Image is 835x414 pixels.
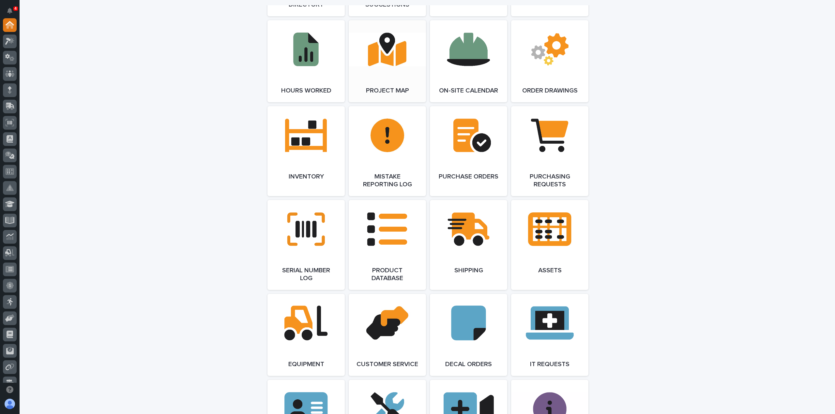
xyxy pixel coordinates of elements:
button: Start new chat [111,74,119,82]
button: Open support chat [3,383,17,396]
div: 🔗 [41,105,46,110]
a: IT Requests [511,294,588,376]
p: Welcome 👋 [7,26,119,36]
a: 📖Help Docs [4,102,38,114]
img: 1736555164131-43832dd5-751b-4058-ba23-39d91318e5a0 [7,72,18,84]
a: Order Drawings [511,20,588,102]
a: Project Map [349,20,426,102]
a: Customer Service [349,294,426,376]
button: users-avatar [3,397,17,411]
a: Purchase Orders [430,106,507,196]
button: Notifications [3,4,17,18]
a: Product Database [349,200,426,290]
a: Hours Worked [267,20,345,102]
p: 4 [14,6,17,11]
div: Notifications4 [8,8,17,18]
span: Pylon [65,121,79,125]
span: Onboarding Call [47,105,83,111]
a: Equipment [267,294,345,376]
span: Help Docs [13,105,36,111]
div: Start new chat [22,72,107,79]
img: Stacker [7,6,20,19]
a: On-Site Calendar [430,20,507,102]
p: How can we help? [7,36,119,47]
a: Powered byPylon [46,120,79,125]
a: Purchasing Requests [511,106,588,196]
a: 🔗Onboarding Call [38,102,86,114]
a: Decal Orders [430,294,507,376]
a: Shipping [430,200,507,290]
a: Serial Number Log [267,200,345,290]
a: Inventory [267,106,345,196]
div: 📖 [7,105,12,110]
a: Mistake Reporting Log [349,106,426,196]
div: We're available if you need us! [22,79,83,84]
a: Assets [511,200,588,290]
